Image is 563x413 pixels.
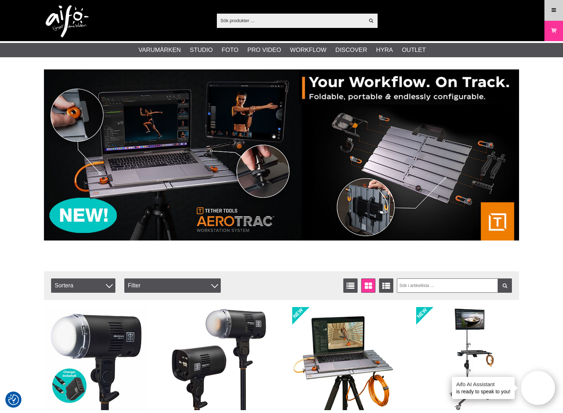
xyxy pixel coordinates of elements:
[379,278,393,293] a: Utökad listvisning
[416,307,519,410] img: Tethering Ultimate Kit
[8,393,19,406] button: Samtyckesinställningar
[361,278,375,293] a: Fönstervisning
[190,45,213,55] a: Studio
[247,45,281,55] a: Pro Video
[498,278,512,293] a: Filtrera
[335,45,367,55] a: Discover
[44,307,147,410] img: Elinchrom LED 100 C LED Light Kit inkl Laddare
[456,380,510,388] h4: Aifo AI Assistant
[290,45,327,55] a: Workflow
[217,15,364,26] input: Sök produkter ...
[51,278,115,293] span: Sortera
[44,69,519,240] img: Annons:007 banner-header-aerotrac-1390x500.jpg
[139,45,181,55] a: Varumärken
[452,377,515,399] div: is ready to speak to you!
[402,45,426,55] a: Outlet
[168,307,271,410] img: Elinchrom LED 100 C LED Light Dual Kit
[221,45,238,55] a: Foto
[343,278,358,293] a: Listvisning
[46,5,89,38] img: logo.png
[8,394,19,405] img: Revisit consent button
[376,45,393,55] a: Hyra
[397,278,512,293] input: Sök i artikellista ...
[292,307,395,410] img: Tether Tools AeroTrac Workstation System
[124,278,221,293] div: Filter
